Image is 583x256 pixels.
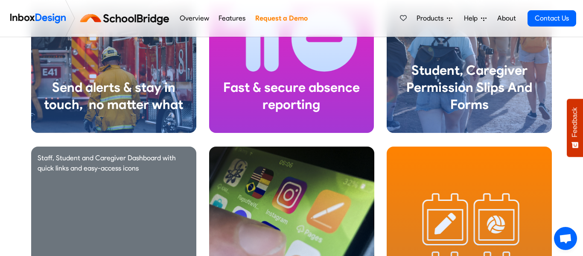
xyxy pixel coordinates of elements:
a: Contact Us [528,10,576,26]
a: Products [413,10,456,27]
p: Staff, Student and Caregiver Dashboard with quick links and easy-access icons [38,153,190,174]
a: Request a Demo [253,10,310,27]
button: Feedback - Show survey [567,99,583,157]
a: About [495,10,518,27]
a: Features [216,10,248,27]
a: Open chat [554,227,577,250]
div: Student, Caregiver Permission Slips And Forms [394,62,545,113]
a: Overview [177,10,211,27]
div: Send alerts & stay in touch, no matter what [38,79,189,113]
span: Help [464,13,481,24]
img: schoolbridge logo [79,8,175,29]
span: Products [417,13,447,24]
span: Feedback [571,107,579,137]
a: Help [461,10,490,27]
div: Fast & secure absence reporting [216,79,367,113]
